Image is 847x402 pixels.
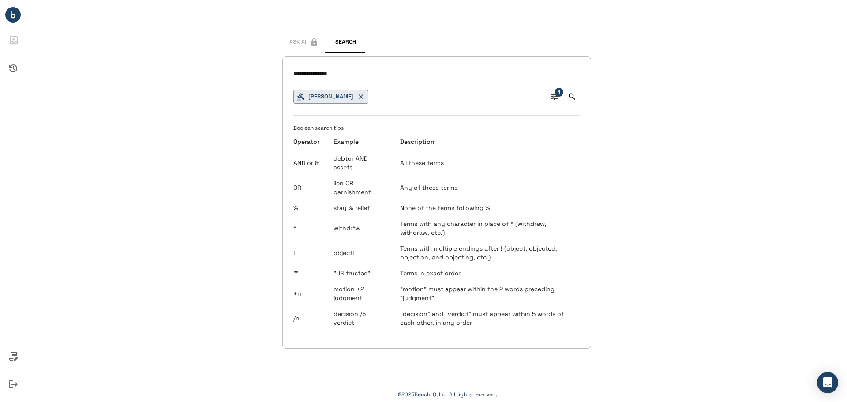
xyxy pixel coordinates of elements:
[293,150,326,175] td: AND or &
[393,150,580,175] td: All these terms
[326,281,393,306] td: motion +2 judgment
[326,265,393,281] td: "US trustee"
[555,88,563,97] span: 1
[393,216,580,240] td: Terms with any character in place of * (withdrew, withdraw, etc.)
[564,89,580,105] button: Search
[817,372,838,393] div: Open Intercom Messenger
[326,150,393,175] td: debtor AND assets
[293,200,326,216] td: %
[393,200,580,216] td: None of the terms following %
[293,281,326,306] td: +n
[293,124,344,139] span: Boolean search tips
[293,306,326,331] td: /n
[293,90,368,104] button: [PERSON_NAME]
[547,89,562,105] button: Advanced Search
[393,265,580,281] td: Terms in exact order
[326,216,393,240] td: withdr*w
[293,133,326,150] th: Operator
[293,265,326,281] td: ""
[282,32,326,53] span: This feature has been disabled by your account admin.
[393,281,580,306] td: "motion" must appear within the 2 words preceding "judgment"
[326,32,365,53] button: Search
[326,240,393,265] td: object!
[326,175,393,200] td: lien OR garnishment
[393,133,580,150] th: Description
[293,175,326,200] td: OR
[393,306,580,331] td: "decision" and "verdict" must appear within 5 words of each other, in any order
[393,240,580,265] td: Terms with multiple endings after ! (object, objected, objection, and objecting, etc.)
[293,240,326,265] td: !
[326,133,393,150] th: Example
[326,200,393,216] td: stay % relief
[326,306,393,331] td: decision /5 verdict
[393,175,580,200] td: Any of these terms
